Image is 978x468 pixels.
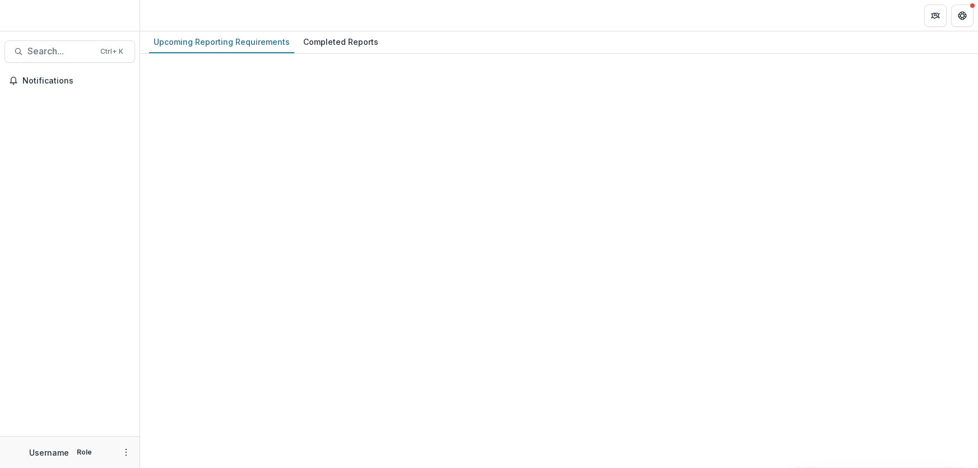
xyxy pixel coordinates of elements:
[4,72,135,90] button: Notifications
[98,45,126,58] div: Ctrl + K
[4,40,135,63] button: Search...
[149,34,294,50] div: Upcoming Reporting Requirements
[951,4,974,27] button: Get Help
[924,4,947,27] button: Partners
[299,31,383,53] a: Completed Reports
[22,76,131,86] span: Notifications
[119,446,133,459] button: More
[29,447,69,458] p: Username
[73,447,95,457] p: Role
[27,46,94,57] span: Search...
[149,31,294,53] a: Upcoming Reporting Requirements
[299,34,383,50] div: Completed Reports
